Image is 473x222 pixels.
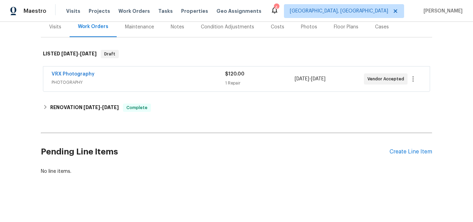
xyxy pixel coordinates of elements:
span: PHOTOGRAPHY [52,79,225,86]
span: Visits [66,8,80,15]
span: Tasks [158,9,173,14]
span: $120.00 [225,72,244,77]
span: [DATE] [61,51,78,56]
span: Geo Assignments [216,8,261,15]
a: VRX Photography [52,72,95,77]
span: - [83,105,119,110]
h6: LISTED [43,50,97,58]
div: Costs [271,24,284,30]
div: No line items. [41,168,432,175]
span: [DATE] [311,77,325,81]
div: Floor Plans [334,24,358,30]
span: [GEOGRAPHIC_DATA], [GEOGRAPHIC_DATA] [290,8,388,15]
div: 4 [274,4,279,11]
div: LISTED [DATE]-[DATE]Draft [41,43,432,65]
div: Create Line Item [390,149,432,155]
div: Visits [49,24,61,30]
span: Properties [181,8,208,15]
span: Complete [124,104,150,111]
div: RENOVATION [DATE]-[DATE]Complete [41,99,432,116]
div: Work Orders [78,23,108,30]
span: [DATE] [102,105,119,110]
h6: RENOVATION [50,104,119,112]
span: Work Orders [118,8,150,15]
span: Vendor Accepted [367,76,407,82]
div: Maintenance [125,24,154,30]
span: Draft [101,51,118,57]
div: 1 Repair [225,80,294,87]
span: Maestro [24,8,46,15]
span: [DATE] [83,105,100,110]
span: Projects [89,8,110,15]
div: Cases [375,24,389,30]
span: [DATE] [80,51,97,56]
div: Condition Adjustments [201,24,254,30]
span: - [295,76,325,82]
div: Notes [171,24,184,30]
span: [PERSON_NAME] [421,8,463,15]
span: [DATE] [295,77,309,81]
span: - [61,51,97,56]
div: Photos [301,24,317,30]
h2: Pending Line Items [41,136,390,168]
